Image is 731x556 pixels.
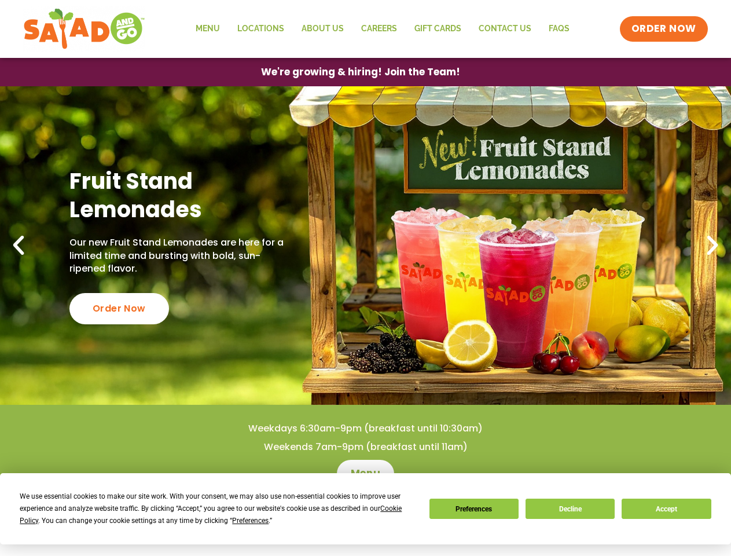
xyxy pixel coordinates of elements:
[429,499,519,519] button: Preferences
[23,422,708,435] h4: Weekdays 6:30am-9pm (breakfast until 10:30am)
[540,16,578,42] a: FAQs
[229,16,293,42] a: Locations
[293,16,352,42] a: About Us
[620,16,708,42] a: ORDER NOW
[187,16,229,42] a: Menu
[351,467,380,481] span: Menu
[20,491,415,527] div: We use essential cookies to make our site work. With your consent, we may also use non-essential ...
[232,517,269,525] span: Preferences
[470,16,540,42] a: Contact Us
[69,236,288,275] p: Our new Fruit Stand Lemonades are here for a limited time and bursting with bold, sun-ripened fla...
[23,6,145,52] img: new-SAG-logo-768×292
[69,167,288,224] h2: Fruit Stand Lemonades
[631,22,696,36] span: ORDER NOW
[337,460,394,488] a: Menu
[261,67,460,77] span: We're growing & hiring! Join the Team!
[352,16,406,42] a: Careers
[622,499,711,519] button: Accept
[406,16,470,42] a: GIFT CARDS
[23,441,708,453] h4: Weekends 7am-9pm (breakfast until 11am)
[187,16,578,42] nav: Menu
[69,293,169,324] div: Order Now
[244,58,477,86] a: We're growing & hiring! Join the Team!
[526,499,615,519] button: Decline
